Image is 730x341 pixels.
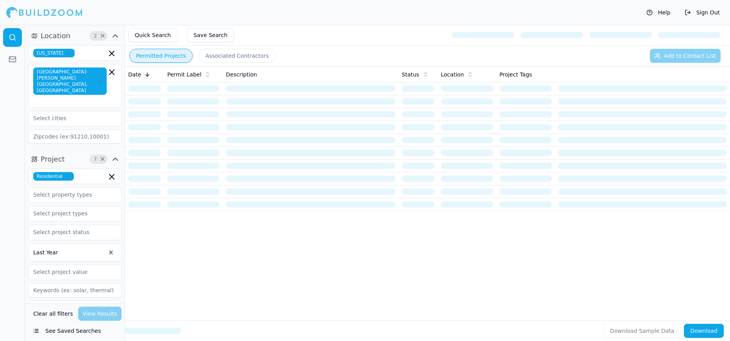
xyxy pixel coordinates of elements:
span: 2 [91,32,99,40]
input: Keywords (ex: solar, thermal) [28,283,122,297]
button: Permitted Projects [129,49,193,63]
input: Zipcodes (ex:91210,10001) [28,130,122,144]
span: [US_STATE] [33,49,75,57]
button: Location2Clear Location filters [28,30,122,42]
span: Clear Project filters [100,157,106,161]
span: Project [41,154,65,165]
button: Sign Out [681,6,724,19]
input: Select project types [29,206,111,220]
span: Project Tags [499,71,532,78]
button: Associated Contractors [199,49,276,63]
span: [GEOGRAPHIC_DATA]-[PERSON_NAME][GEOGRAPHIC_DATA], [GEOGRAPHIC_DATA] [33,67,107,95]
span: Clear Location filters [100,34,106,38]
button: See Saved Searches [28,324,122,338]
span: Permit Label [167,71,201,78]
button: Help [642,6,675,19]
span: Description [226,71,257,78]
span: Residential [33,172,74,181]
span: Date [128,71,141,78]
button: Clear all filters [31,307,75,321]
input: Select cities [29,111,111,125]
input: Select project value [29,265,111,279]
button: Quick Search [128,28,177,42]
span: Status [402,71,419,78]
span: Location [441,71,464,78]
button: Download [684,324,724,338]
input: Exclude keywords [28,300,122,314]
button: Save Search [187,28,234,42]
input: Select project status [29,225,111,239]
button: Project7Clear Project filters [28,153,122,165]
span: Location [41,30,70,41]
span: 7 [91,155,99,163]
input: Select property types [29,188,111,202]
